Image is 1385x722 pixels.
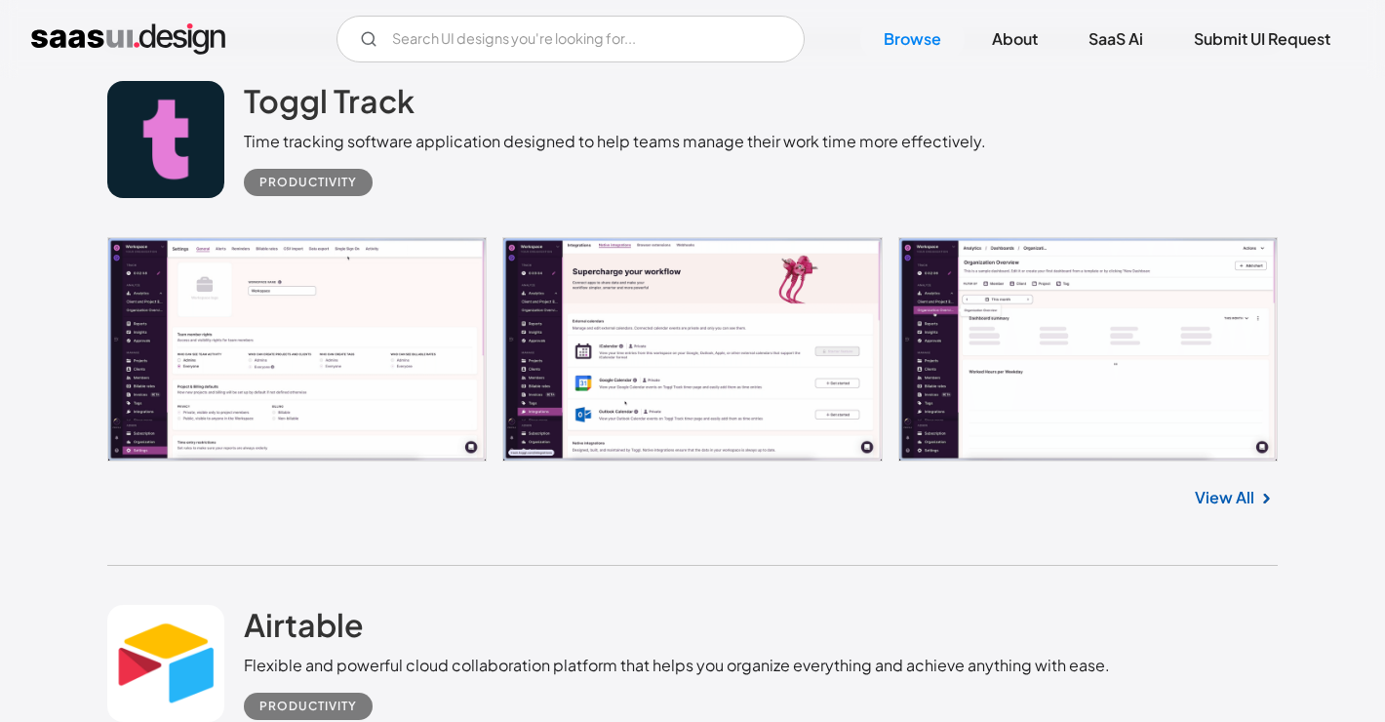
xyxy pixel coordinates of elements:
input: Search UI designs you're looking for... [336,16,805,62]
div: Time tracking software application designed to help teams manage their work time more effectively. [244,130,986,153]
form: Email Form [336,16,805,62]
h2: Airtable [244,605,364,644]
a: About [969,18,1061,60]
a: Submit UI Request [1170,18,1354,60]
a: Airtable [244,605,364,654]
a: Toggl Track [244,81,415,130]
div: Productivity [259,171,357,194]
div: Flexible and powerful cloud collaboration platform that helps you organize everything and achieve... [244,654,1110,677]
div: Productivity [259,695,357,718]
a: Browse [860,18,965,60]
a: View All [1195,486,1254,509]
a: SaaS Ai [1065,18,1167,60]
a: home [31,23,225,55]
h2: Toggl Track [244,81,415,120]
